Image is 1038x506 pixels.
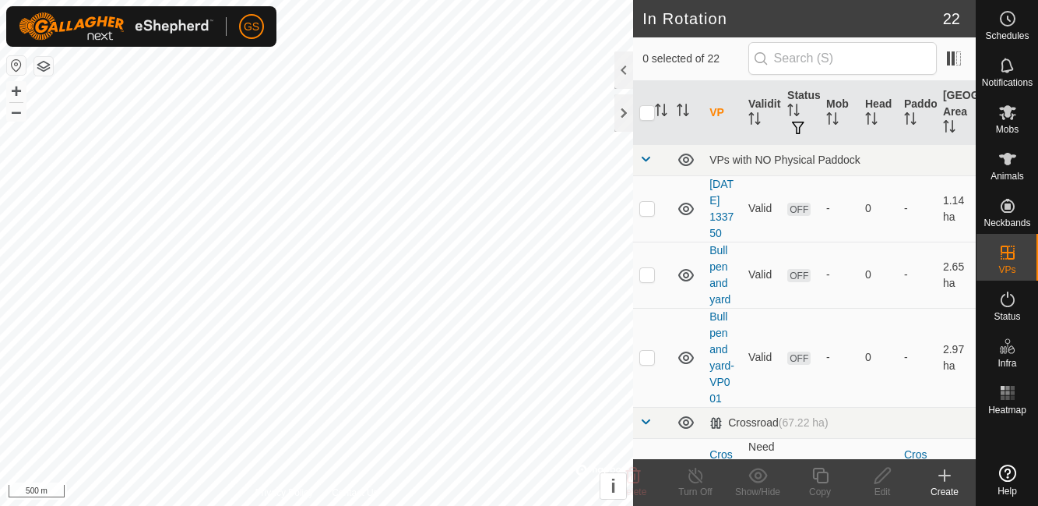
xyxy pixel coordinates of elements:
a: Help [976,458,1038,502]
button: + [7,82,26,101]
p-sorticon: Activate to sort [943,122,955,135]
p-sorticon: Activate to sort [787,106,800,119]
a: Contact Us [332,486,378,500]
div: - [826,267,853,283]
div: VPs with NO Physical Paddock [709,154,969,166]
p-sorticon: Activate to sort [904,115,917,127]
span: GS [244,19,259,35]
a: Privacy Policy [255,486,314,500]
h2: In Rotation [642,9,943,28]
td: 2.97 ha [937,308,976,407]
div: Edit [851,485,913,499]
button: Reset Map [7,56,26,75]
td: - [898,308,937,407]
img: Gallagher Logo [19,12,213,41]
td: Valid [742,242,781,308]
div: - [826,349,853,366]
span: Notifications [982,78,1033,87]
div: Turn Off [664,485,727,499]
td: 0 [859,438,898,504]
a: Bull pen and yard-VP001 [709,310,734,405]
p-sorticon: Activate to sort [677,106,689,119]
span: Status [994,312,1020,321]
button: – [7,102,26,121]
span: OFF [787,352,811,365]
span: Animals [990,172,1024,181]
div: Show/Hide [727,485,789,499]
td: 0 [859,242,898,308]
th: Paddock [898,81,937,145]
span: (67.22 ha) [779,416,829,429]
th: Validity [742,81,781,145]
span: VPs [998,265,1015,274]
a: Bull pen and yard [709,244,730,306]
span: Schedules [985,31,1029,41]
th: [GEOGRAPHIC_DATA] Area [937,81,976,145]
a: Crossroad 1 [709,448,733,494]
div: Create [913,485,976,499]
span: 22 [943,7,960,30]
td: 2.65 ha [937,242,976,308]
input: Search (S) [748,42,937,75]
td: Valid [742,175,781,242]
td: 0 [859,308,898,407]
div: Copy [789,485,851,499]
span: Infra [998,359,1016,368]
button: i [600,473,626,499]
th: Mob [820,81,859,145]
span: Heatmap [988,405,1026,415]
td: 0 [859,175,898,242]
div: - [826,200,853,217]
span: Help [998,487,1017,496]
p-sorticon: Activate to sort [748,115,761,127]
button: Map Layers [34,57,53,76]
td: Valid [742,308,781,407]
span: i [610,476,616,497]
a: [DATE] 133750 [709,178,734,239]
td: - [898,175,937,242]
td: 1.14 ha [937,175,976,242]
span: Mobs [996,125,1019,134]
td: 4.84 ha [937,438,976,504]
span: OFF [787,269,811,282]
a: Crossroad [904,448,927,494]
p-sorticon: Activate to sort [826,115,839,127]
p-sorticon: Activate to sort [655,106,667,119]
td: - [898,242,937,308]
th: Head [859,81,898,145]
th: VP [703,81,742,145]
span: Neckbands [983,218,1030,228]
p-sorticon: Activate to sort [865,115,878,127]
div: Crossroad [709,416,828,430]
th: Status [781,81,820,145]
span: OFF [787,203,811,216]
span: 0 selected of 22 [642,51,748,67]
td: Need watering point [742,438,781,504]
